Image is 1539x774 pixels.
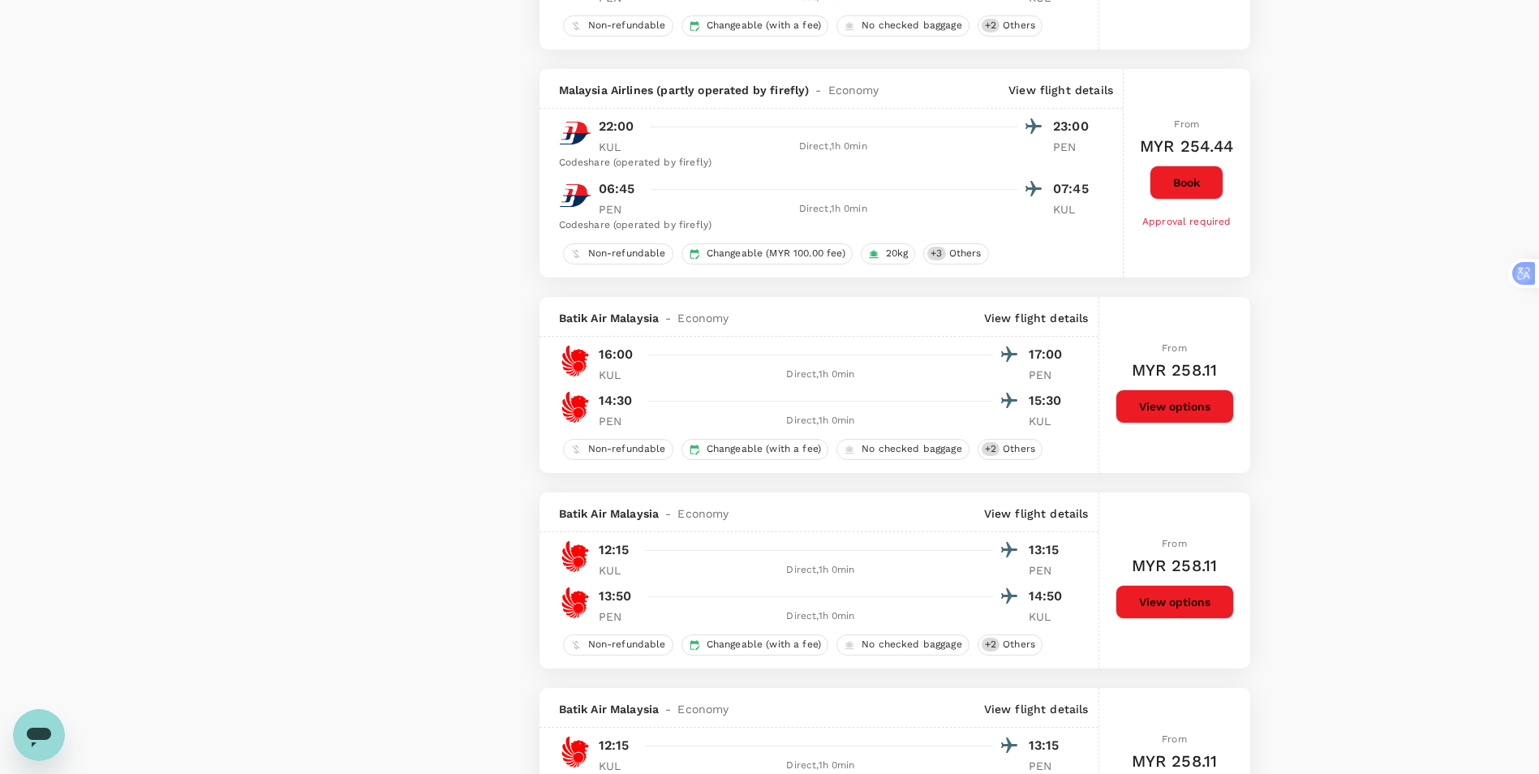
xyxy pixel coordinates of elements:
[855,442,969,456] span: No checked baggage
[978,439,1042,460] div: +2Others
[836,15,969,37] div: No checked baggage
[984,310,1089,326] p: View flight details
[978,634,1042,656] div: +2Others
[559,587,591,619] img: OD
[559,117,591,149] img: MH
[599,345,634,364] p: 16:00
[563,243,673,264] div: Non-refundable
[559,82,810,98] span: Malaysia Airlines (partly operated by firefly)
[599,367,639,383] p: KUL
[649,413,993,429] div: Direct , 1h 0min
[700,442,828,456] span: Changeable (with a fee)
[1053,139,1094,155] p: PEN
[681,243,853,264] div: Changeable (MYR 100.00 fee)
[681,634,828,656] div: Changeable (with a fee)
[1029,345,1069,364] p: 17:00
[1116,389,1234,424] button: View options
[828,82,879,98] span: Economy
[1116,585,1234,619] button: View options
[1029,736,1069,755] p: 13:15
[559,505,660,522] span: Batik Air Malaysia
[984,505,1089,522] p: View flight details
[978,15,1042,37] div: +2Others
[681,15,828,37] div: Changeable (with a fee)
[13,709,65,761] iframe: 启动消息传送窗口的按钮
[879,247,915,260] span: 20kg
[700,19,828,32] span: Changeable (with a fee)
[659,701,677,717] span: -
[1053,117,1094,136] p: 23:00
[599,758,639,774] p: KUL
[1132,553,1218,578] h6: MYR 258.11
[649,139,1018,155] div: Direct , 1h 0min
[649,758,993,774] div: Direct , 1h 0min
[659,310,677,326] span: -
[1029,587,1069,606] p: 14:50
[599,562,639,578] p: KUL
[1053,179,1094,199] p: 07:45
[1132,748,1218,774] h6: MYR 258.11
[559,217,1094,234] div: Codeshare (operated by firefly)
[1029,391,1069,411] p: 15:30
[559,155,1094,171] div: Codeshare (operated by firefly)
[700,638,828,651] span: Changeable (with a fee)
[582,247,673,260] span: Non-refundable
[559,179,591,212] img: MH
[559,736,591,768] img: OD
[649,608,993,625] div: Direct , 1h 0min
[700,247,852,260] span: Changeable (MYR 100.00 fee)
[599,139,639,155] p: KUL
[1132,357,1218,383] h6: MYR 258.11
[1029,608,1069,625] p: KUL
[1029,413,1069,429] p: KUL
[599,587,632,606] p: 13:50
[943,247,988,260] span: Others
[923,243,988,264] div: +3Others
[1053,201,1094,217] p: KUL
[1029,562,1069,578] p: PEN
[599,736,630,755] p: 12:15
[1162,733,1187,745] span: From
[599,117,634,136] p: 22:00
[982,638,999,651] span: + 2
[996,442,1042,456] span: Others
[559,391,591,424] img: OD
[982,442,999,456] span: + 2
[927,247,945,260] span: + 3
[1140,133,1234,159] h6: MYR 254.44
[582,442,673,456] span: Non-refundable
[1008,82,1113,98] p: View flight details
[599,179,635,199] p: 06:45
[649,201,1018,217] div: Direct , 1h 0min
[559,540,591,573] img: OD
[1150,166,1223,200] button: Book
[1029,540,1069,560] p: 13:15
[599,413,639,429] p: PEN
[677,505,729,522] span: Economy
[681,439,828,460] div: Changeable (with a fee)
[599,201,639,217] p: PEN
[855,638,969,651] span: No checked baggage
[582,19,673,32] span: Non-refundable
[1029,367,1069,383] p: PEN
[563,15,673,37] div: Non-refundable
[836,634,969,656] div: No checked baggage
[559,701,660,717] span: Batik Air Malaysia
[599,391,633,411] p: 14:30
[996,638,1042,651] span: Others
[1162,538,1187,549] span: From
[836,439,969,460] div: No checked baggage
[1029,758,1069,774] p: PEN
[1162,342,1187,354] span: From
[677,701,729,717] span: Economy
[563,634,673,656] div: Non-refundable
[599,540,630,560] p: 12:15
[984,701,1089,717] p: View flight details
[982,19,999,32] span: + 2
[1142,216,1232,227] span: Approval required
[649,367,993,383] div: Direct , 1h 0min
[582,638,673,651] span: Non-refundable
[809,82,828,98] span: -
[563,439,673,460] div: Non-refundable
[861,243,916,264] div: 20kg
